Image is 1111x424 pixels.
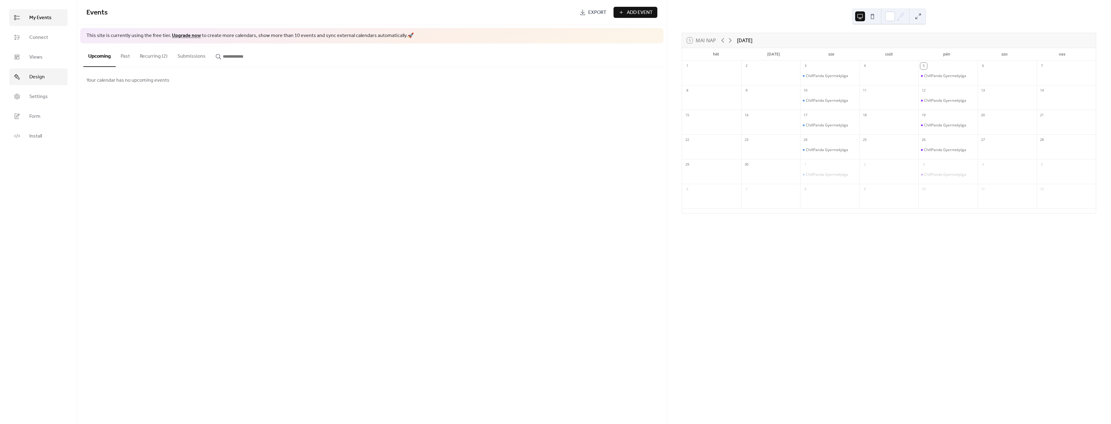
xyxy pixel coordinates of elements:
[29,73,45,81] span: Design
[980,161,986,168] div: 4
[806,98,848,103] div: ChillPanda Gyermekjóga
[806,73,848,78] div: ChillPanda Gyermekjóga
[918,48,976,60] div: pén
[614,7,657,18] button: Add Event
[924,147,966,152] div: ChillPanda Gyermekjóga
[924,123,966,128] div: ChillPanda Gyermekjóga
[920,137,927,143] div: 26
[9,29,68,46] a: Connect
[116,43,135,66] button: Past
[802,112,809,119] div: 17
[918,147,978,152] div: ChillPanda Gyermekjóga
[920,161,927,168] div: 3
[684,63,691,69] div: 1
[800,123,859,128] div: ChillPanda Gyermekjóga
[173,43,210,66] button: Submissions
[802,48,860,60] div: sze
[9,68,68,85] a: Design
[743,112,750,119] div: 16
[684,161,691,168] div: 29
[924,73,966,78] div: ChillPanda Gyermekjóga
[976,48,1033,60] div: szo
[806,123,848,128] div: ChillPanda Gyermekjóga
[9,9,68,26] a: My Events
[920,63,927,69] div: 5
[918,73,978,78] div: ChillPanda Gyermekjóga
[800,172,859,177] div: ChillPanda Gyermekjóga
[135,43,173,66] button: Recurring (2)
[29,14,52,22] span: My Events
[9,49,68,65] a: Views
[1033,48,1091,60] div: vas
[83,43,116,67] button: Upcoming
[980,63,986,69] div: 6
[924,98,966,103] div: ChillPanda Gyermekjóga
[980,112,986,119] div: 20
[860,48,918,60] div: csüt
[743,161,750,168] div: 30
[861,63,868,69] div: 4
[687,48,745,60] div: hét
[737,37,752,44] div: [DATE]
[684,87,691,94] div: 8
[29,133,42,140] span: Install
[29,54,43,61] span: Views
[29,113,40,120] span: Form
[1038,186,1045,193] div: 12
[802,137,809,143] div: 24
[802,186,809,193] div: 8
[745,48,802,60] div: [DATE]
[1038,87,1045,94] div: 14
[980,137,986,143] div: 27
[802,161,809,168] div: 1
[920,112,927,119] div: 19
[86,32,414,39] span: This site is currently using the free tier. to create more calendars, show more than 10 events an...
[743,63,750,69] div: 2
[800,98,859,103] div: ChillPanda Gyermekjóga
[588,9,606,16] span: Export
[861,137,868,143] div: 25
[980,186,986,193] div: 11
[800,73,859,78] div: ChillPanda Gyermekjóga
[684,112,691,119] div: 15
[1038,112,1045,119] div: 21
[861,112,868,119] div: 18
[743,87,750,94] div: 9
[806,147,848,152] div: ChillPanda Gyermekjóga
[918,98,978,103] div: ChillPanda Gyermekjóga
[802,63,809,69] div: 3
[920,87,927,94] div: 12
[918,172,978,177] div: ChillPanda Gyermekjóga
[806,172,848,177] div: ChillPanda Gyermekjóga
[1038,63,1045,69] div: 7
[800,147,859,152] div: ChillPanda Gyermekjóga
[1038,161,1045,168] div: 5
[980,87,986,94] div: 13
[1038,137,1045,143] div: 28
[861,87,868,94] div: 11
[86,6,108,19] span: Events
[86,77,169,84] span: Your calendar has no upcoming events
[684,137,691,143] div: 22
[575,7,611,18] a: Export
[924,172,966,177] div: ChillPanda Gyermekjóga
[802,87,809,94] div: 10
[743,137,750,143] div: 23
[918,123,978,128] div: ChillPanda Gyermekjóga
[9,128,68,144] a: Install
[172,31,201,40] a: Upgrade now
[861,186,868,193] div: 9
[920,186,927,193] div: 10
[743,186,750,193] div: 7
[29,93,48,101] span: Settings
[29,34,48,41] span: Connect
[861,161,868,168] div: 2
[684,186,691,193] div: 6
[627,9,653,16] span: Add Event
[9,108,68,125] a: Form
[9,88,68,105] a: Settings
